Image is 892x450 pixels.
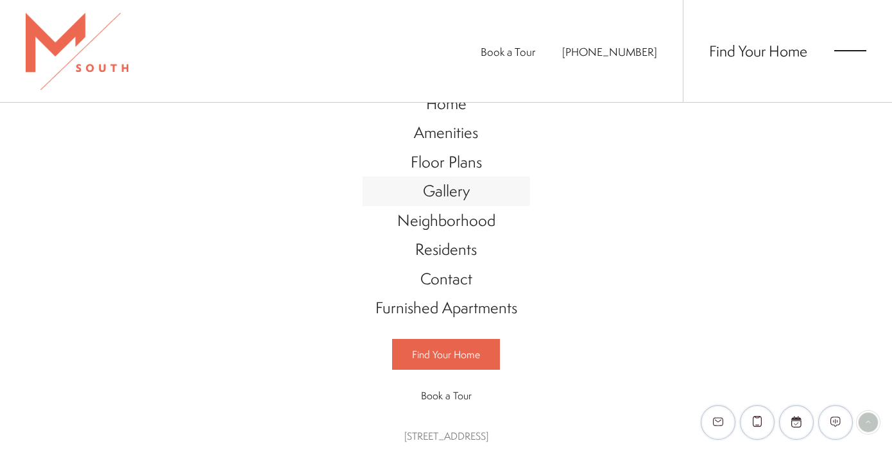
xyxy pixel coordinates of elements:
a: Go to Neighborhood [363,206,530,236]
span: Neighborhood [397,209,495,231]
a: Find Your Home [709,40,807,61]
span: Book a Tour [421,388,472,402]
span: [PHONE_NUMBER] [562,44,657,59]
button: Open Menu [834,45,866,56]
a: Call Us at 813-570-8014 [562,44,657,59]
a: Go to Contact [363,264,530,294]
a: Go to Residents [363,235,530,264]
span: Find Your Home [412,347,480,361]
span: Gallery [423,180,470,202]
span: Amenities [414,121,478,143]
span: Floor Plans [411,151,482,173]
a: Book a Tour [392,381,500,410]
img: MSouth [26,13,128,90]
a: Find Your Home [392,339,500,370]
span: Contact [420,268,472,290]
span: Furnished Apartments [375,297,517,318]
a: Go to Home [363,89,530,119]
a: Book a Tour [481,44,535,59]
a: Go to Gallery [363,177,530,206]
span: Residents [415,238,477,260]
a: Go to Amenities [363,118,530,148]
span: Home [426,92,467,114]
a: Go to Furnished Apartments (opens in a new tab) [363,293,530,323]
a: Go to Floor Plans [363,148,530,177]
